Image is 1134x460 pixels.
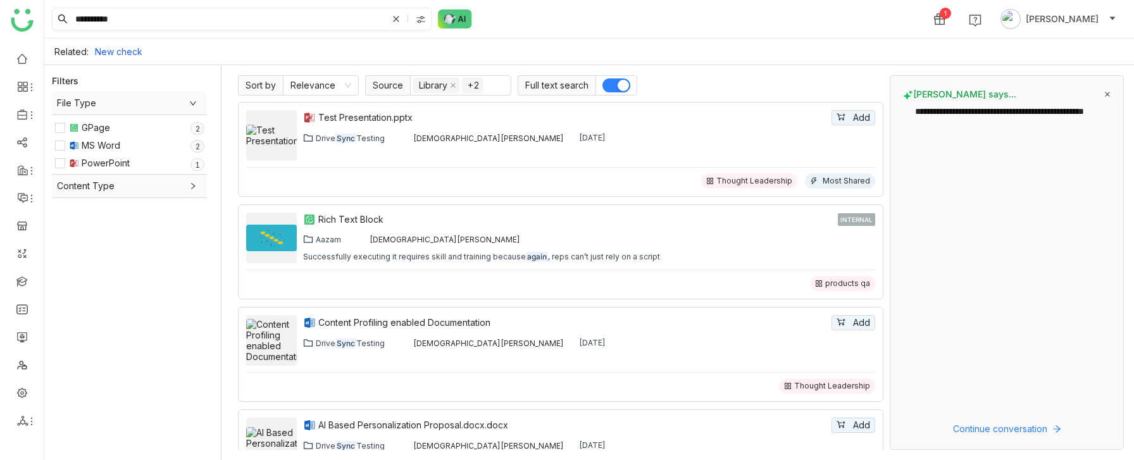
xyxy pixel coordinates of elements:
[953,422,1047,436] span: Continue conversation
[195,123,200,135] p: 2
[413,78,459,93] nz-select-item: Library
[303,419,316,432] img: docx.svg
[303,111,316,124] img: pptx.svg
[419,78,447,92] div: Library
[318,316,829,330] a: Content Profiling enabled Documentation
[303,252,660,262] div: Successfully executing it requires skill and training because , reps can’t just rely on a script
[825,278,870,289] div: products qa
[462,78,483,93] nz-select-item: + 2 ...
[290,76,351,95] nz-select-item: Relevance
[335,339,356,348] em: Sync
[303,213,316,226] img: paper.svg
[316,339,385,348] div: Drive Testing
[318,213,835,227] a: Rich Text Block
[246,225,297,251] img: Rich Text Block
[365,75,410,96] span: Source
[356,234,366,244] img: 684a9b06de261c4b36a3cf65
[823,176,870,186] div: Most Shared
[413,134,564,143] div: [DEMOGRAPHIC_DATA][PERSON_NAME]
[579,440,606,451] div: [DATE]
[716,176,792,186] div: Thought Leadership
[238,75,283,96] span: Sort by
[413,339,564,348] div: [DEMOGRAPHIC_DATA][PERSON_NAME]
[853,111,870,125] span: Add
[318,111,829,125] a: Test Presentation.pptx
[82,121,110,135] div: GPage
[318,418,829,432] a: AI Based Personalization Proposal.docx.docx
[69,158,79,168] img: pptx.svg
[52,92,207,115] div: File Type
[832,315,875,330] button: Add
[316,235,341,244] div: Aazam
[246,427,297,459] img: AI Based Personalization Proposal.docx.docx
[335,441,356,451] em: Sync
[579,338,606,348] div: [DATE]
[69,140,79,151] img: docx.svg
[54,46,89,57] div: Related:
[413,441,564,451] div: [DEMOGRAPHIC_DATA][PERSON_NAME]
[400,133,410,143] img: 684a9b06de261c4b36a3cf65
[969,14,981,27] img: help.svg
[246,319,297,362] img: Content Profiling enabled Documentation
[303,316,316,329] img: docx.svg
[11,9,34,32] img: logo
[903,421,1111,437] button: Continue conversation
[335,134,356,143] em: Sync
[853,316,870,330] span: Add
[998,9,1119,29] button: [PERSON_NAME]
[69,123,79,133] img: paper.svg
[400,440,410,451] img: 684a9b06de261c4b36a3cf65
[838,213,875,226] div: INTERNAL
[95,46,142,57] a: New check
[190,140,204,152] nz-badge-sup: 2
[579,133,606,143] div: [DATE]
[82,139,120,152] div: MS Word
[832,110,875,125] button: Add
[57,179,202,193] span: Content Type
[400,338,410,348] img: 684a9b06de261c4b36a3cf65
[195,159,200,171] p: 1
[903,89,1016,100] span: [PERSON_NAME] says...
[416,15,426,25] img: search-type.svg
[316,134,385,143] div: Drive Testing
[1000,9,1021,29] img: avatar
[903,90,913,100] img: buddy-says
[518,75,595,96] span: Full text search
[246,125,297,146] img: Test Presentation.pptx
[195,140,200,153] p: 2
[190,122,204,135] nz-badge-sup: 2
[940,8,951,19] div: 1
[370,235,520,244] div: [DEMOGRAPHIC_DATA][PERSON_NAME]
[82,156,130,170] div: PowerPoint
[52,75,78,87] div: Filters
[832,418,875,433] button: Add
[794,381,870,391] div: Thought Leadership
[316,441,385,451] div: Drive Testing
[438,9,472,28] img: ask-buddy-normal.svg
[57,96,202,110] span: File Type
[190,158,204,171] nz-badge-sup: 1
[853,418,870,432] span: Add
[1026,12,1099,26] span: [PERSON_NAME]
[526,252,548,261] em: again
[52,175,207,197] div: Content Type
